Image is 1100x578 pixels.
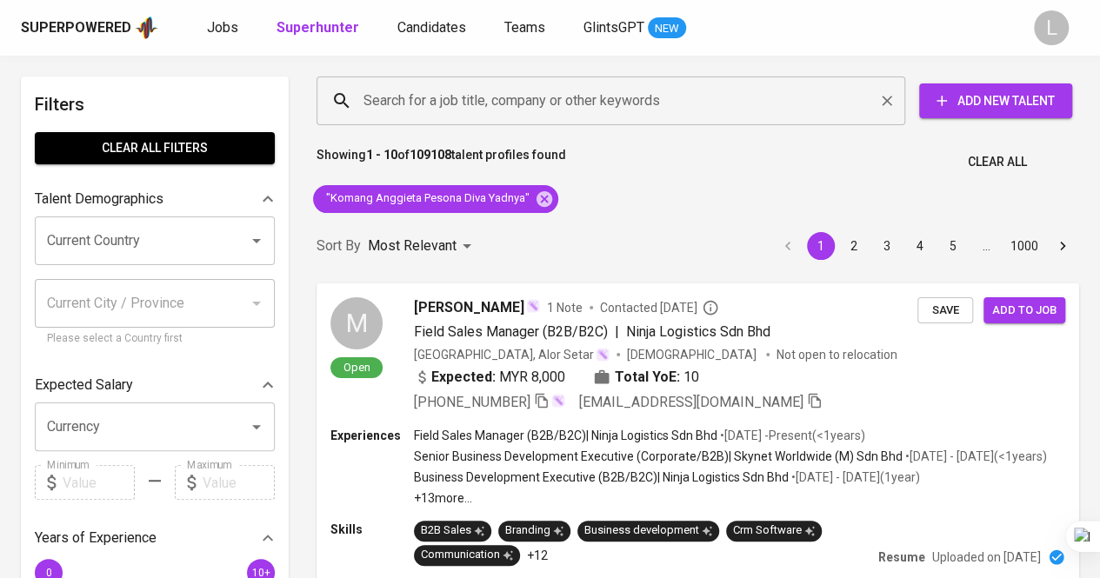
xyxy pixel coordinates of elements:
[932,548,1041,566] p: Uploaded on [DATE]
[903,448,1047,465] p: • [DATE] - [DATE] ( <1 years )
[207,17,242,39] a: Jobs
[414,427,717,444] p: Field Sales Manager (B2B/B2C) | Ninja Logistics Sdn Bhd
[203,465,275,500] input: Value
[317,146,566,178] p: Showing of talent profiles found
[397,17,470,39] a: Candidates
[551,394,565,408] img: magic_wand.svg
[49,137,261,159] span: Clear All filters
[627,346,759,363] span: [DEMOGRAPHIC_DATA]
[583,17,686,39] a: GlintsGPT NEW
[414,346,610,363] div: [GEOGRAPHIC_DATA], Alor Setar
[992,301,1057,321] span: Add to job
[733,522,815,539] div: Crm Software
[330,427,414,444] p: Experiences
[35,132,275,164] button: Clear All filters
[317,236,361,256] p: Sort By
[878,548,925,566] p: Resume
[926,301,964,321] span: Save
[135,15,158,41] img: app logo
[840,232,868,260] button: Go to page 2
[35,90,275,118] h6: Filters
[35,182,275,216] div: Talent Demographics
[1034,10,1069,45] div: L
[277,19,359,36] b: Superhunter
[35,189,163,209] p: Talent Demographics
[1049,232,1077,260] button: Go to next page
[933,90,1058,112] span: Add New Talent
[35,368,275,402] div: Expected Salary
[875,89,899,113] button: Clear
[368,230,477,262] div: Most Relevant
[702,299,719,316] svg: By Malaysia recruiter
[583,19,644,36] span: GlintsGPT
[777,346,897,363] p: Not open to relocation
[35,521,275,555] div: Years of Experience
[717,427,865,444] p: • [DATE] - Present ( <1 years )
[917,297,973,324] button: Save
[47,330,263,348] p: Please select a Country first
[337,360,377,375] span: Open
[330,297,383,349] div: M
[21,18,131,38] div: Superpowered
[21,15,158,41] a: Superpoweredapp logo
[579,394,803,410] span: [EMAIL_ADDRESS][DOMAIN_NAME]
[504,17,549,39] a: Teams
[207,19,238,36] span: Jobs
[807,232,835,260] button: page 1
[414,394,530,410] span: [PHONE_NUMBER]
[414,367,565,388] div: MYR 8,000
[397,19,466,36] span: Candidates
[983,297,1065,324] button: Add to job
[313,185,558,213] div: "Komang Anggieta Pesona Diva Yadnya"
[873,232,901,260] button: Go to page 3
[330,521,414,538] p: Skills
[615,322,619,342] span: |
[63,465,135,500] input: Value
[35,375,133,395] p: Expected Salary
[789,468,920,486] p: • [DATE] - [DATE] ( 1 year )
[277,17,363,39] a: Superhunter
[244,229,269,253] button: Open
[414,468,789,486] p: Business Development Executive (B2B/B2C) | Ninja Logistics Sdn Bhd
[431,367,496,388] b: Expected:
[313,190,540,207] span: "Komang Anggieta Pesona Diva Yadnya"
[648,20,686,37] span: NEW
[600,299,719,316] span: Contacted [DATE]
[968,151,1027,173] span: Clear All
[906,232,934,260] button: Go to page 4
[626,323,770,340] span: Ninja Logistics Sdn Bhd
[414,489,1047,507] p: +13 more ...
[1005,232,1043,260] button: Go to page 1000
[683,367,699,388] span: 10
[972,237,1000,255] div: …
[919,83,1072,118] button: Add New Talent
[939,232,967,260] button: Go to page 5
[596,348,610,362] img: magic_wand.svg
[584,522,712,539] div: Business development
[527,547,548,564] p: +12
[414,297,524,318] span: [PERSON_NAME]
[421,547,513,563] div: Communication
[504,19,545,36] span: Teams
[366,148,397,162] b: 1 - 10
[410,148,451,162] b: 109108
[368,236,457,256] p: Most Relevant
[526,299,540,313] img: magic_wand.svg
[414,323,608,340] span: Field Sales Manager (B2B/B2C)
[505,522,563,539] div: Branding
[421,522,484,539] div: B2B Sales
[244,415,269,439] button: Open
[615,367,680,388] b: Total YoE:
[771,232,1079,260] nav: pagination navigation
[35,528,157,548] p: Years of Experience
[961,146,1034,178] button: Clear All
[547,299,583,316] span: 1 Note
[414,448,903,465] p: Senior Business Development Executive (Corporate/B2B) | Skynet Worldwide (M) Sdn Bhd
